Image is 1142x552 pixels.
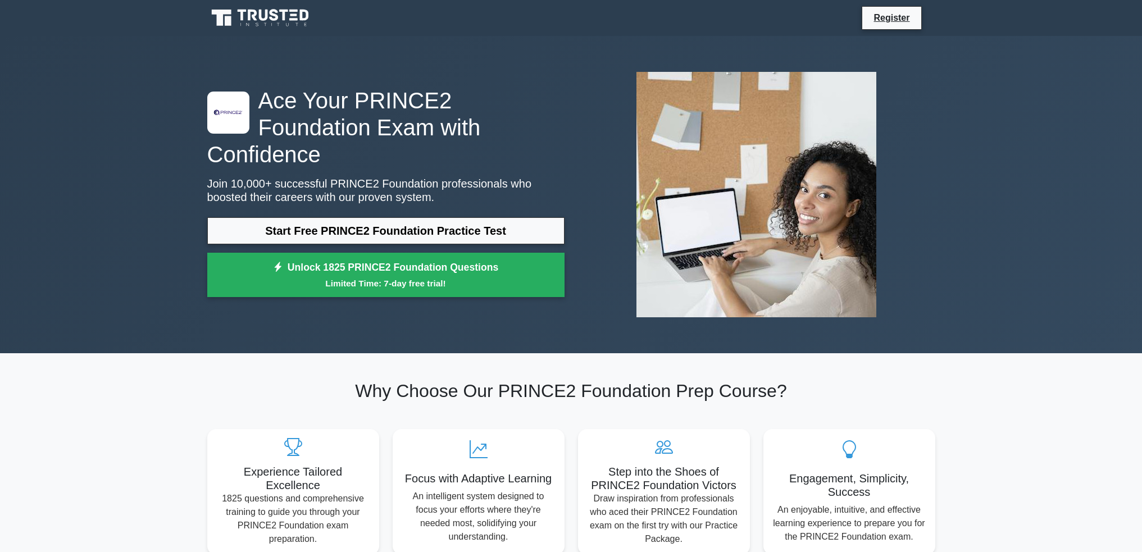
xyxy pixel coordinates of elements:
[207,87,565,168] h1: Ace Your PRINCE2 Foundation Exam with Confidence
[772,472,926,499] h5: Engagement, Simplicity, Success
[587,492,741,546] p: Draw inspiration from professionals who aced their PRINCE2 Foundation exam on the first try with ...
[402,472,556,485] h5: Focus with Adaptive Learning
[216,465,370,492] h5: Experience Tailored Excellence
[221,277,550,290] small: Limited Time: 7-day free trial!
[772,503,926,544] p: An enjoyable, intuitive, and effective learning experience to prepare you for the PRINCE2 Foundat...
[402,490,556,544] p: An intelligent system designed to focus your efforts where they're needed most, solidifying your ...
[207,253,565,298] a: Unlock 1825 PRINCE2 Foundation QuestionsLimited Time: 7-day free trial!
[207,177,565,204] p: Join 10,000+ successful PRINCE2 Foundation professionals who boosted their careers with our prove...
[867,11,916,25] a: Register
[207,217,565,244] a: Start Free PRINCE2 Foundation Practice Test
[587,465,741,492] h5: Step into the Shoes of PRINCE2 Foundation Victors
[207,380,935,402] h2: Why Choose Our PRINCE2 Foundation Prep Course?
[216,492,370,546] p: 1825 questions and comprehensive training to guide you through your PRINCE2 Foundation exam prepa...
